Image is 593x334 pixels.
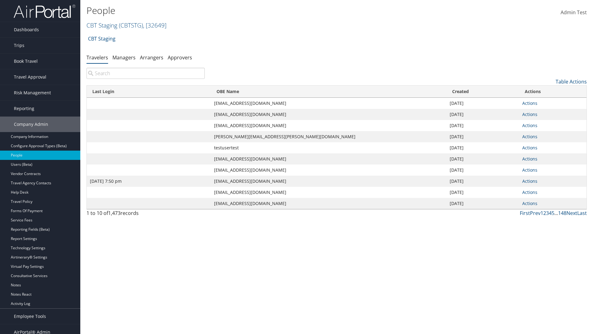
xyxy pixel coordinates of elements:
a: 5 [552,210,554,216]
td: [DATE] [447,131,519,142]
span: 1,473 [108,210,120,216]
span: Trips [14,38,24,53]
td: [EMAIL_ADDRESS][DOMAIN_NAME] [211,153,447,165]
td: [DATE] [447,153,519,165]
a: Actions [522,122,537,128]
td: [PERSON_NAME][EMAIL_ADDRESS][PERSON_NAME][DOMAIN_NAME] [211,131,447,142]
span: Travel Approval [14,69,46,85]
td: [DATE] [447,176,519,187]
a: Managers [112,54,136,61]
a: 3 [546,210,549,216]
a: Admin Test [561,3,587,22]
a: 4 [549,210,552,216]
a: Actions [522,134,537,139]
span: Company Admin [14,117,48,132]
a: Table Actions [556,78,587,85]
a: Last [577,210,587,216]
input: Search [86,68,205,79]
a: Approvers [168,54,192,61]
td: [DATE] [447,142,519,153]
span: Dashboards [14,22,39,37]
a: Actions [522,145,537,151]
th: Created: activate to sort column ascending [447,86,519,98]
a: Actions [522,111,537,117]
a: Actions [522,189,537,195]
td: [EMAIL_ADDRESS][DOMAIN_NAME] [211,120,447,131]
a: 148 [558,210,566,216]
th: Actions [519,86,587,98]
span: … [554,210,558,216]
td: [DATE] [447,198,519,209]
span: Reporting [14,101,34,116]
a: Actions [522,156,537,162]
a: Travelers [86,54,108,61]
h1: People [86,4,420,17]
a: Actions [522,178,537,184]
a: Arrangers [140,54,163,61]
td: [DATE] 7:50 pm [87,176,211,187]
td: [EMAIL_ADDRESS][DOMAIN_NAME] [211,176,447,187]
a: 2 [543,210,546,216]
td: [EMAIL_ADDRESS][DOMAIN_NAME] [211,109,447,120]
td: [EMAIL_ADDRESS][DOMAIN_NAME] [211,198,447,209]
span: ( CBTSTG ) [119,21,143,29]
td: [EMAIL_ADDRESS][DOMAIN_NAME] [211,98,447,109]
td: testusertest [211,142,447,153]
td: [DATE] [447,120,519,131]
a: Actions [522,100,537,106]
td: [DATE] [447,109,519,120]
a: Actions [522,200,537,206]
a: Actions [522,167,537,173]
td: [EMAIL_ADDRESS][DOMAIN_NAME] [211,165,447,176]
a: First [520,210,530,216]
span: Book Travel [14,54,38,69]
span: Admin Test [561,9,587,16]
div: 1 to 10 of records [86,209,205,220]
td: [EMAIL_ADDRESS][DOMAIN_NAME] [211,187,447,198]
th: OBE Name: activate to sort column ascending [211,86,447,98]
td: [DATE] [447,98,519,109]
span: , [ 32649 ] [143,21,166,29]
a: CBT Staging [88,32,116,45]
td: [DATE] [447,187,519,198]
img: airportal-logo.png [14,4,75,19]
a: 1 [540,210,543,216]
a: Next [566,210,577,216]
td: [DATE] [447,165,519,176]
span: Risk Management [14,85,51,101]
th: Last Login: activate to sort column ascending [87,86,211,98]
a: Prev [530,210,540,216]
a: CBT Staging [86,21,166,29]
span: Employee Tools [14,309,46,324]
